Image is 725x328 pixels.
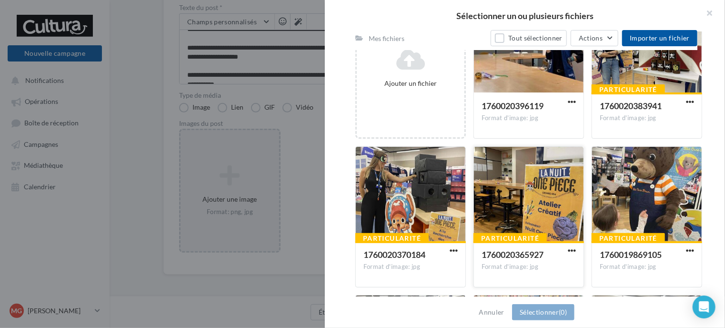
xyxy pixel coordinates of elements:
div: Particularité [592,233,665,244]
span: 1760020370184 [363,249,425,260]
span: 1760020365927 [482,249,544,260]
div: Particularité [473,233,547,244]
div: Mes fichiers [369,34,404,43]
div: Format d'image: jpg [482,263,576,271]
div: Open Intercom Messenger [693,296,715,318]
span: 1760020396119 [482,101,544,111]
span: Actions [579,34,603,42]
button: Importer un fichier [622,30,697,46]
h2: Sélectionner un ou plusieurs fichiers [340,11,710,20]
div: Particularité [592,84,665,95]
span: 1760019869105 [600,249,662,260]
div: Particularité [355,233,429,244]
div: Ajouter un fichier [361,79,461,88]
span: (0) [559,308,567,316]
button: Tout sélectionner [491,30,567,46]
span: 1760020383941 [600,101,662,111]
div: Format d'image: jpg [600,263,694,271]
span: Importer un fichier [630,34,690,42]
button: Sélectionner(0) [512,304,574,320]
div: Format d'image: jpg [482,114,576,123]
button: Annuler [475,307,508,318]
button: Actions [571,30,618,46]
div: Format d'image: jpg [600,114,694,123]
div: Format d'image: jpg [363,263,458,271]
